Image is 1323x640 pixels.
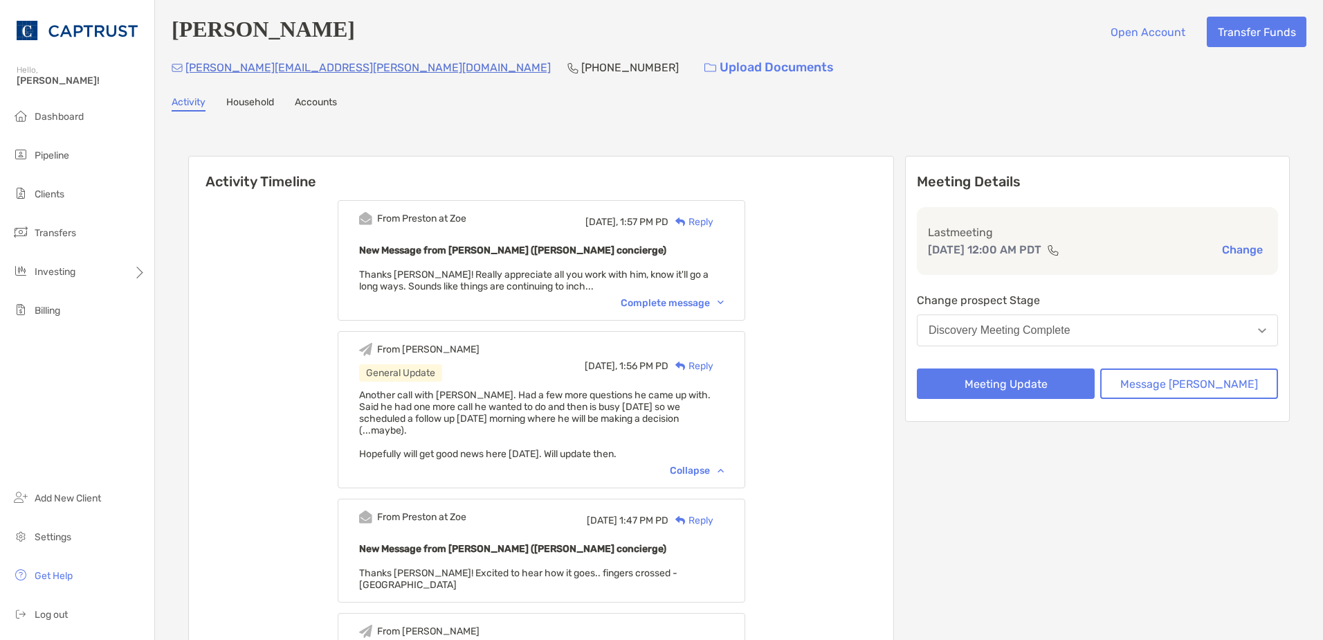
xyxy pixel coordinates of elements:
[675,217,686,226] img: Reply icon
[1100,368,1278,399] button: Message [PERSON_NAME]
[718,301,724,305] img: Chevron icon
[226,96,274,112] a: Household
[668,215,713,229] div: Reply
[675,362,686,371] img: Reply icon
[12,224,29,240] img: transfers icon
[35,609,68,621] span: Log out
[359,245,666,256] b: New Message from [PERSON_NAME] ([PERSON_NAME] concierge)
[35,305,60,317] span: Billing
[567,62,578,73] img: Phone Icon
[12,528,29,544] img: settings icon
[917,314,1278,346] button: Discovery Meeting Complete
[295,96,337,112] a: Accounts
[12,107,29,124] img: dashboard icon
[929,324,1070,337] div: Discovery Meeting Complete
[585,360,617,372] span: [DATE],
[359,543,666,555] b: New Message from [PERSON_NAME] ([PERSON_NAME] concierge)
[189,157,893,190] h6: Activity Timeline
[928,241,1041,258] p: [DATE] 12:00 AM PDT
[35,111,84,123] span: Dashboard
[1047,245,1059,256] img: communication type
[1218,242,1267,257] button: Change
[377,625,480,637] div: From [PERSON_NAME]
[1207,17,1306,47] button: Transfer Funds
[917,368,1095,399] button: Meeting Update
[675,516,686,525] img: Reply icon
[12,146,29,163] img: pipeline icon
[12,185,29,202] img: clients icon
[695,53,843,82] a: Upload Documents
[1258,328,1266,333] img: Open dropdown arrow
[12,567,29,583] img: get-help icon
[359,364,442,382] div: General Update
[35,570,73,582] span: Get Help
[585,216,618,228] span: [DATE],
[17,75,146,87] span: [PERSON_NAME]!
[185,59,551,76] p: [PERSON_NAME][EMAIL_ADDRESS][PERSON_NAME][DOMAIN_NAME]
[35,188,64,200] span: Clients
[359,567,677,591] span: Thanks [PERSON_NAME]! Excited to hear how it goes.. fingers crossed -[GEOGRAPHIC_DATA]
[12,489,29,506] img: add_new_client icon
[1100,17,1196,47] button: Open Account
[359,510,372,524] img: Event icon
[917,173,1278,190] p: Meeting Details
[377,344,480,355] div: From [PERSON_NAME]
[17,6,138,55] img: CAPTRUST Logo
[621,297,724,309] div: Complete message
[377,511,466,523] div: From Preston at Zoe
[668,359,713,373] div: Reply
[35,266,75,278] span: Investing
[620,216,668,228] span: 1:57 PM PD
[12,301,29,318] img: billing icon
[359,343,372,356] img: Event icon
[670,465,724,477] div: Collapse
[35,227,76,239] span: Transfers
[12,263,29,279] img: investing icon
[619,515,668,526] span: 1:47 PM PD
[35,531,71,543] span: Settings
[587,515,617,526] span: [DATE]
[12,605,29,622] img: logout icon
[668,513,713,528] div: Reply
[718,468,724,472] img: Chevron icon
[581,59,679,76] p: [PHONE_NUMBER]
[359,212,372,225] img: Event icon
[172,17,355,47] h4: [PERSON_NAME]
[917,292,1278,309] p: Change prospect Stage
[619,360,668,372] span: 1:56 PM PD
[377,213,466,224] div: From Preston at Zoe
[35,492,101,504] span: Add New Client
[359,625,372,638] img: Event icon
[704,63,716,73] img: button icon
[35,150,69,161] span: Pipeline
[928,224,1267,241] p: Last meeting
[359,389,711,460] span: Another call with [PERSON_NAME]. Had a few more questions he came up with. Said he had one more c...
[359,269,709,292] span: Thanks [PERSON_NAME]! Really appreciate all you work with him, know it'll go a long ways. Sounds ...
[172,64,183,72] img: Email Icon
[172,96,206,112] a: Activity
